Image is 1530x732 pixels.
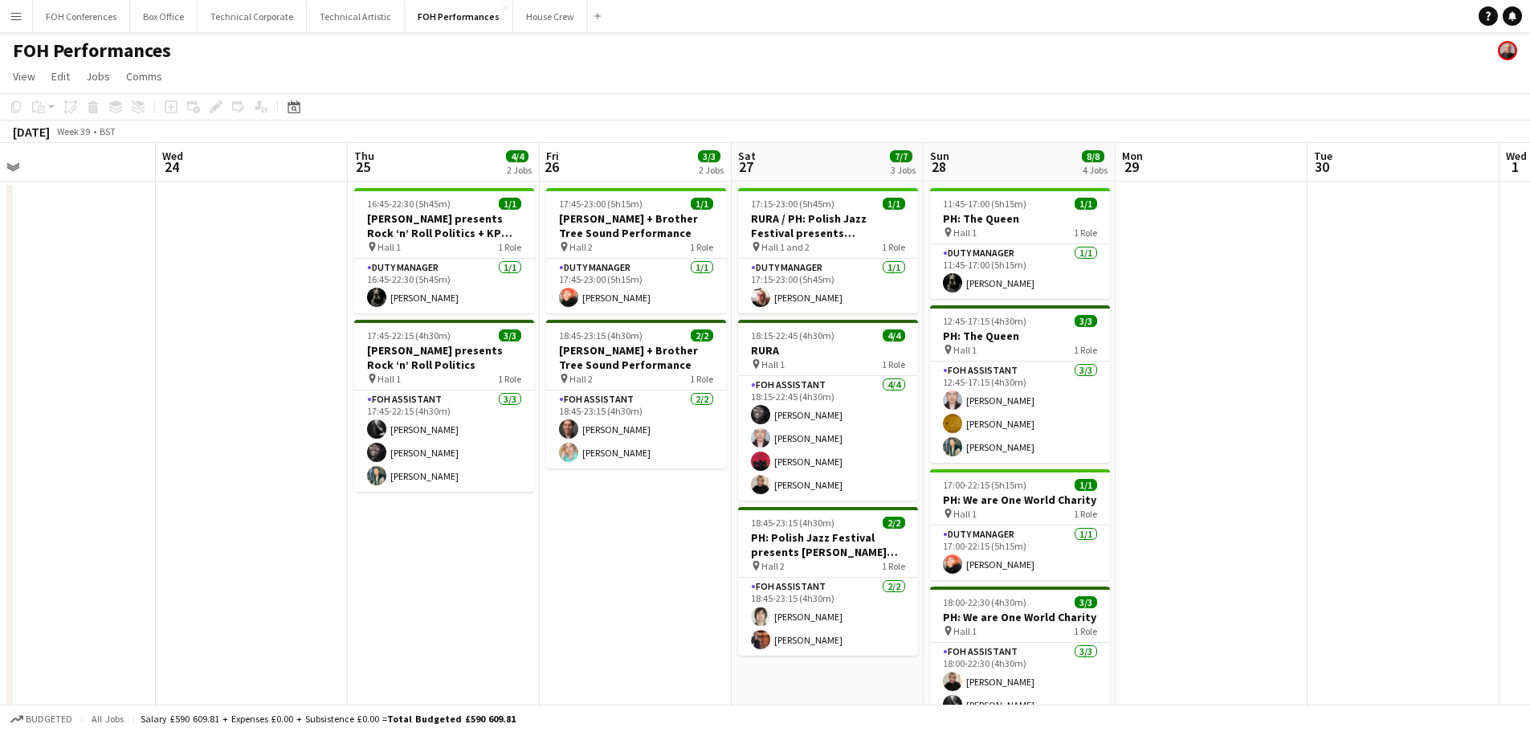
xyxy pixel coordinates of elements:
[86,69,110,84] span: Jobs
[33,1,130,32] button: FOH Conferences
[45,66,76,87] a: Edit
[307,1,405,32] button: Technical Artistic
[8,710,75,728] button: Budgeted
[13,39,171,63] h1: FOH Performances
[100,125,116,137] div: BST
[53,125,93,137] span: Week 39
[6,66,42,87] a: View
[26,714,72,725] span: Budgeted
[130,1,198,32] button: Box Office
[387,713,516,725] span: Total Budgeted £590 609.81
[141,713,516,725] div: Salary £590 609.81 + Expenses £0.00 + Subsistence £0.00 =
[51,69,70,84] span: Edit
[198,1,307,32] button: Technical Corporate
[88,713,127,725] span: All jobs
[1498,41,1517,60] app-user-avatar: PERM Chris Nye
[513,1,588,32] button: House Crew
[80,66,116,87] a: Jobs
[13,124,50,140] div: [DATE]
[120,66,169,87] a: Comms
[13,69,35,84] span: View
[126,69,162,84] span: Comms
[405,1,513,32] button: FOH Performances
